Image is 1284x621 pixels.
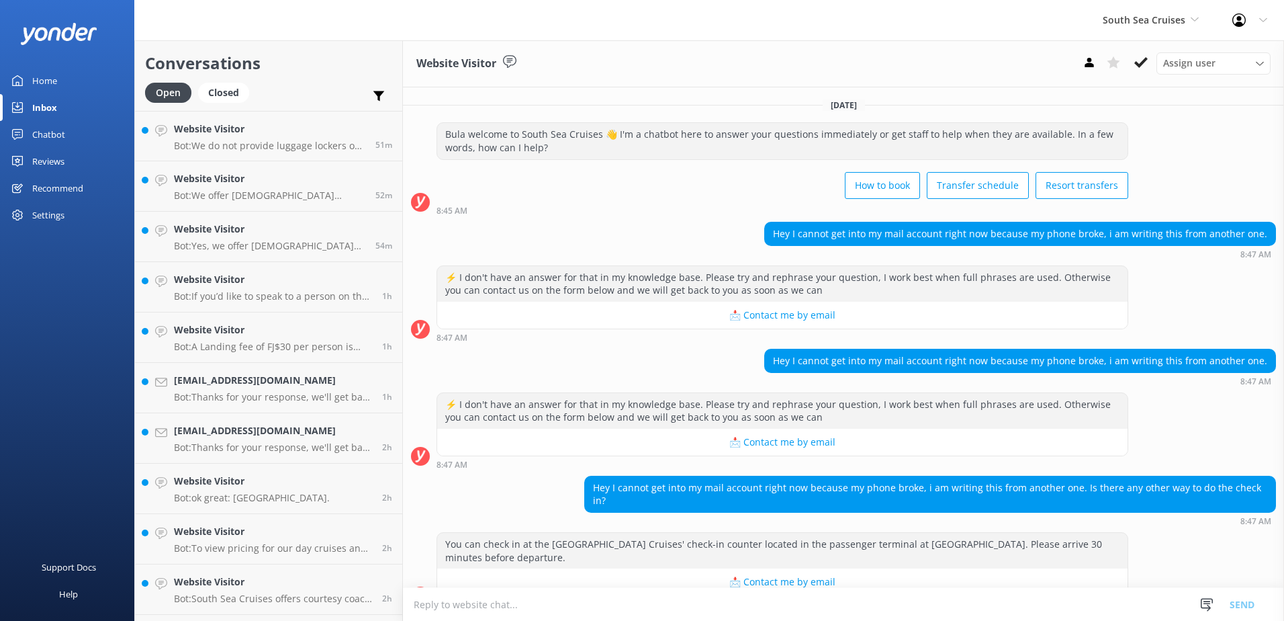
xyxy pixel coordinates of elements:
p: Bot: We do not provide luggage lockers or storage. However, there are tour operators in [GEOGRAPH... [174,140,365,152]
div: Settings [32,202,64,229]
div: ⚡ I don't have an answer for that in my knowledge base. Please try and rephrase your question, I ... [437,393,1128,429]
h4: [EMAIL_ADDRESS][DOMAIN_NAME] [174,373,372,388]
span: Sep 10 2025 10:00am (UTC +12:00) Pacific/Auckland [382,593,392,604]
a: Website VisitorBot:ok great: [GEOGRAPHIC_DATA].2h [135,464,402,514]
h4: [EMAIL_ADDRESS][DOMAIN_NAME] [174,423,372,438]
div: Recommend [32,175,83,202]
h4: Website Visitor [174,222,365,237]
span: Sep 10 2025 10:41am (UTC +12:00) Pacific/Auckland [382,391,392,403]
strong: 8:47 AM [1240,378,1271,386]
h4: Website Visitor [174,122,365,136]
div: Sep 10 2025 08:47am (UTC +12:00) Pacific/Auckland [764,249,1276,259]
span: Sep 10 2025 10:12am (UTC +12:00) Pacific/Auckland [382,492,392,503]
div: Chatbot [32,121,65,148]
div: You can check in at the [GEOGRAPHIC_DATA] Cruises' check-in counter located in the passenger term... [437,533,1128,569]
div: ⚡ I don't have an answer for that in my knowledge base. Please try and rephrase your question, I ... [437,266,1128,302]
strong: 8:47 AM [437,461,467,469]
p: Bot: ok great: [GEOGRAPHIC_DATA]. [174,492,330,504]
img: yonder-white-logo.png [20,23,97,45]
p: Bot: Thanks for your response, we'll get back to you as soon as we can during opening hours. [174,391,372,403]
strong: 8:47 AM [1240,517,1271,526]
div: Sep 10 2025 08:47am (UTC +12:00) Pacific/Auckland [764,376,1276,386]
div: Open [145,83,191,103]
button: 📩 Contact me by email [437,429,1128,456]
div: Closed [198,83,249,103]
h4: Website Visitor [174,323,372,337]
span: Sep 10 2025 11:32am (UTC +12:00) Pacific/Auckland [375,240,392,251]
button: How to book [845,172,920,199]
div: Support Docs [42,554,96,581]
div: Home [32,67,57,94]
a: Website VisitorBot:A Landing fee of FJ$30 per person is payable upon arrival at [GEOGRAPHIC_DATA]... [135,313,402,363]
div: Assign User [1156,52,1271,74]
a: Website VisitorBot:South Sea Cruises offers courtesy coach drop-offs to most resorts around [GEOG... [135,565,402,615]
a: [EMAIL_ADDRESS][DOMAIN_NAME]Bot:Thanks for your response, we'll get back to you as soon as we can... [135,413,402,464]
p: Bot: A Landing fee of FJ$30 per person is payable upon arrival at [GEOGRAPHIC_DATA] at “The Hub” ... [174,341,372,353]
a: [EMAIL_ADDRESS][DOMAIN_NAME]Bot:Thanks for your response, we'll get back to you as soon as we can... [135,363,402,413]
span: South Sea Cruises [1103,13,1185,26]
div: Bula welcome to South Sea Cruises 👋 I'm a chatbot here to answer your questions immediately or ge... [437,123,1128,159]
span: Sep 10 2025 11:12am (UTC +12:00) Pacific/Auckland [382,290,392,302]
div: Sep 10 2025 08:47am (UTC +12:00) Pacific/Auckland [584,516,1276,526]
span: [DATE] [823,99,865,111]
strong: 8:47 AM [437,334,467,342]
a: Website VisitorBot:We do not provide luggage lockers or storage. However, there are tour operator... [135,111,402,161]
button: Transfer schedule [927,172,1029,199]
p: Bot: South Sea Cruises offers courtesy coach drop-offs to most resorts around [GEOGRAPHIC_DATA] a... [174,593,372,605]
span: Sep 10 2025 11:35am (UTC +12:00) Pacific/Auckland [375,139,392,151]
div: Sep 10 2025 08:45am (UTC +12:00) Pacific/Auckland [437,206,1128,215]
a: Open [145,85,198,99]
h4: Website Visitor [174,575,372,589]
a: Website VisitorBot:To view pricing for our day cruises and trips, please visit [URL][DOMAIN_NAME]... [135,514,402,565]
strong: 8:47 AM [1240,251,1271,259]
div: Reviews [32,148,64,175]
div: Sep 10 2025 08:47am (UTC +12:00) Pacific/Auckland [437,460,1128,469]
button: Resort transfers [1036,172,1128,199]
p: Bot: Yes, we offer [DEMOGRAPHIC_DATA] residents a 20% discount on our day tours and resort transf... [174,240,365,252]
p: Bot: Thanks for your response, we'll get back to you as soon as we can during opening hours. [174,442,372,454]
span: Assign user [1163,56,1216,71]
h4: Website Visitor [174,272,372,287]
h4: Website Visitor [174,474,330,489]
p: Bot: To view pricing for our day cruises and trips, please visit [URL][DOMAIN_NAME]. For resort t... [174,542,372,554]
div: Inbox [32,94,57,121]
button: 📩 Contact me by email [437,569,1128,595]
div: Help [59,581,78,608]
h3: Website Visitor [416,55,496,73]
div: Hey I cannot get into my mail account right now because my phone broke, i am writing this from an... [585,477,1275,512]
button: 📩 Contact me by email [437,302,1128,329]
a: Website VisitorBot:If you’d like to speak to a person on the South Sea Cruises team, please call ... [135,262,402,313]
span: Sep 10 2025 10:56am (UTC +12:00) Pacific/Auckland [382,341,392,352]
div: Hey I cannot get into my mail account right now because my phone broke, i am writing this from an... [765,222,1275,245]
span: Sep 10 2025 10:10am (UTC +12:00) Pacific/Auckland [382,542,392,554]
span: Sep 10 2025 10:14am (UTC +12:00) Pacific/Auckland [382,442,392,453]
p: Bot: If you’d like to speak to a person on the South Sea Cruises team, please call [PHONE_NUMBER]... [174,290,372,302]
a: Website VisitorBot:We offer [DEMOGRAPHIC_DATA] residents a 20% discount on our day tours and reso... [135,161,402,212]
strong: 8:45 AM [437,207,467,215]
a: Website VisitorBot:Yes, we offer [DEMOGRAPHIC_DATA] residents a 20% discount on our day tours and... [135,212,402,262]
a: Closed [198,85,256,99]
div: Sep 10 2025 08:47am (UTC +12:00) Pacific/Auckland [437,333,1128,342]
div: Hey I cannot get into my mail account right now because my phone broke, i am writing this from an... [765,349,1275,372]
h4: Website Visitor [174,524,372,539]
h2: Conversations [145,50,392,76]
p: Bot: We offer [DEMOGRAPHIC_DATA] residents a 20% discount on our day tours and resort transfers. ... [174,190,365,202]
h4: Website Visitor [174,171,365,186]
span: Sep 10 2025 11:34am (UTC +12:00) Pacific/Auckland [375,190,392,201]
